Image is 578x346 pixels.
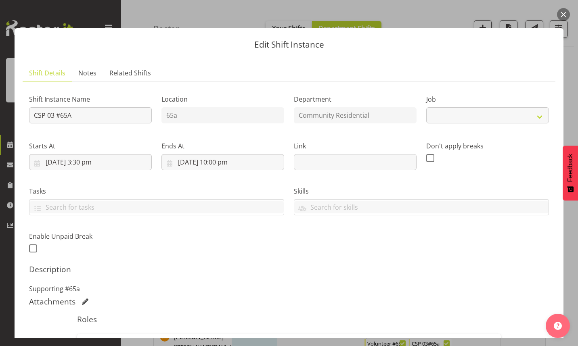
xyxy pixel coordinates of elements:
label: Department [294,94,417,104]
label: Link [294,141,417,151]
button: Feedback - Show survey [563,146,578,200]
label: Starts At [29,141,152,151]
img: help-xxl-2.png [554,322,562,330]
label: Skills [294,186,549,196]
label: Enable Unpaid Break [29,231,152,241]
input: Click to select... [29,154,152,170]
input: Shift Instance Name [29,107,152,123]
p: Edit Shift Instance [23,40,555,49]
h5: Description [29,265,549,274]
label: Tasks [29,186,284,196]
h5: Roles [77,315,501,324]
span: Related Shifts [109,68,151,78]
span: Notes [78,68,96,78]
label: Don't apply breaks [426,141,549,151]
label: Location [161,94,284,104]
h5: Attachments [29,297,75,306]
label: Ends At [161,141,284,151]
label: Job [426,94,549,104]
p: Supporting #65a [29,284,549,294]
label: Shift Instance Name [29,94,152,104]
input: Search for skills [294,201,549,213]
input: Search for tasks [29,201,284,213]
input: Click to select... [161,154,284,170]
span: Shift Details [29,68,65,78]
span: Feedback [567,154,574,182]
